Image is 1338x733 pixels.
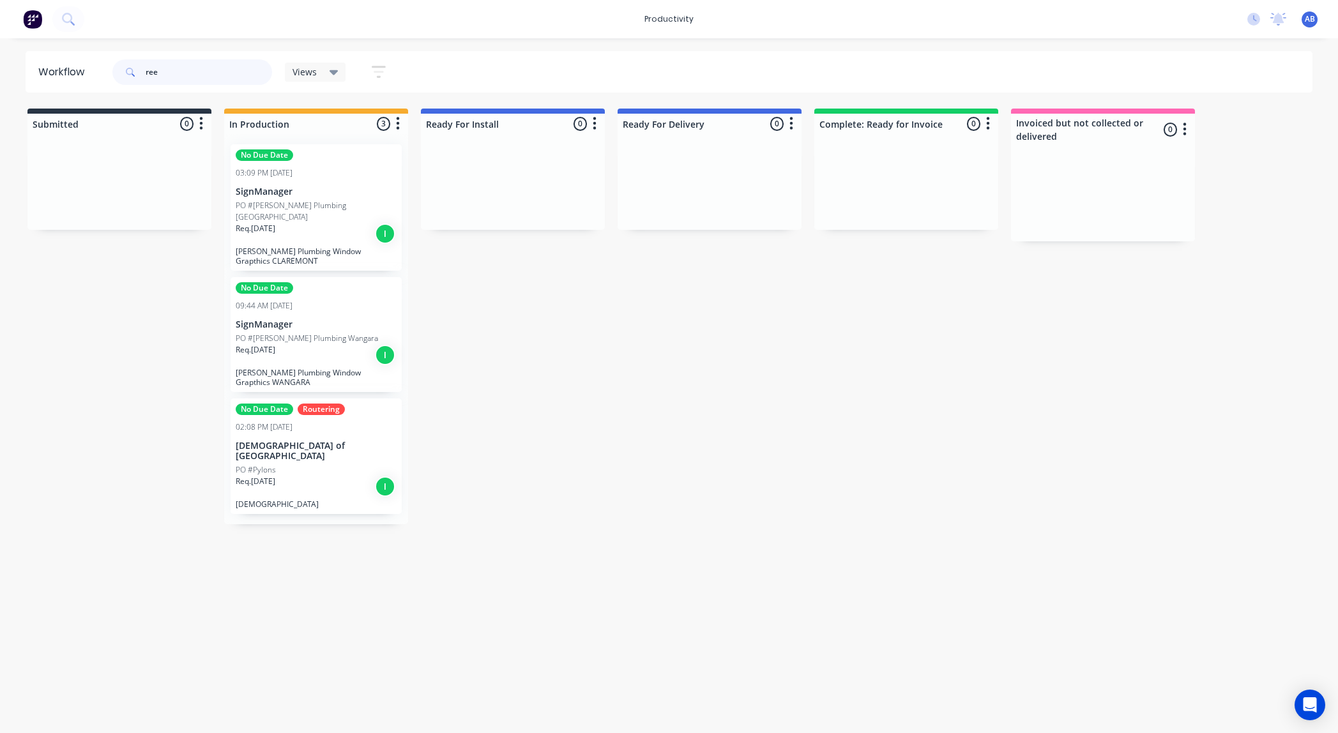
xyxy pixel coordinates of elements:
img: Factory [23,10,42,29]
div: I [375,476,395,497]
p: [DEMOGRAPHIC_DATA] of [GEOGRAPHIC_DATA] [236,441,397,462]
p: Req. [DATE] [236,223,275,234]
div: I [375,345,395,365]
p: [DEMOGRAPHIC_DATA] [236,499,397,509]
p: SignManager [236,319,397,330]
div: I [375,223,395,244]
p: [PERSON_NAME] Plumbing Window Grapthics CLAREMONT [236,246,397,266]
div: No Due Date09:44 AM [DATE]SignManagerPO #[PERSON_NAME] Plumbing WangaraReq.[DATE]I[PERSON_NAME] P... [231,277,402,392]
span: Views [293,65,317,79]
p: [PERSON_NAME] Plumbing Window Grapthics WANGARA [236,368,397,387]
div: No Due Date03:09 PM [DATE]SignManagerPO #[PERSON_NAME] Plumbing [GEOGRAPHIC_DATA]Req.[DATE]I[PERS... [231,144,402,271]
p: Req. [DATE] [236,476,275,487]
div: 03:09 PM [DATE] [236,167,293,179]
p: Req. [DATE] [236,344,275,356]
div: Workflow [38,64,91,80]
div: 02:08 PM [DATE] [236,421,293,433]
p: PO #[PERSON_NAME] Plumbing [GEOGRAPHIC_DATA] [236,200,397,223]
div: No Due Date [236,149,293,161]
div: 09:44 AM [DATE] [236,300,293,312]
p: PO #Pylons [236,464,276,476]
div: No Due DateRoutering02:08 PM [DATE][DEMOGRAPHIC_DATA] of [GEOGRAPHIC_DATA]PO #PylonsReq.[DATE]I[D... [231,398,402,515]
div: No Due Date [236,282,293,294]
p: SignManager [236,186,397,197]
span: AB [1305,13,1315,25]
div: Open Intercom Messenger [1295,690,1325,720]
div: productivity [638,10,700,29]
div: No Due Date [236,404,293,415]
div: Routering [298,404,345,415]
p: PO #[PERSON_NAME] Plumbing Wangara [236,333,378,344]
input: Search for orders... [146,59,272,85]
